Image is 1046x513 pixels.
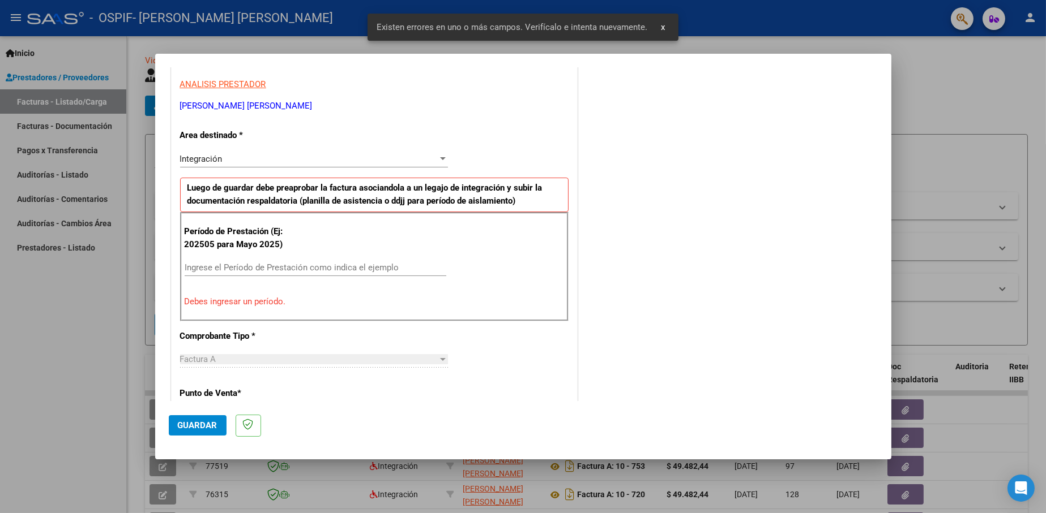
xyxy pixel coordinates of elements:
p: Area destinado * [180,129,297,142]
p: [PERSON_NAME] [PERSON_NAME] [180,100,569,113]
p: Debes ingresar un período. [185,295,564,308]
p: Período de Prestación (Ej: 202505 para Mayo 2025) [185,225,298,251]
span: Integración [180,154,223,164]
p: Punto de Venta [180,387,297,400]
span: Guardar [178,420,217,430]
div: Open Intercom Messenger [1007,475,1035,502]
button: Guardar [169,415,227,436]
p: Comprobante Tipo * [180,330,297,343]
span: Factura A [180,354,216,364]
strong: Luego de guardar debe preaprobar la factura asociandola a un legajo de integración y subir la doc... [187,183,543,206]
span: Existen errores en uno o más campos. Verifícalo e intenta nuevamente. [377,21,647,33]
button: x [652,17,674,37]
span: x [661,22,665,32]
span: ANALISIS PRESTADOR [180,79,266,89]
